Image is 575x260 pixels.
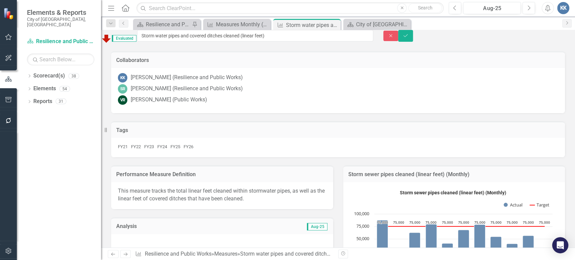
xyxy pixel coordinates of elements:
text: 75,000 [507,220,518,225]
a: Elements [33,85,56,93]
div: SR [118,84,127,94]
h3: Collaborators [116,57,560,63]
g: Target, series 2 of 2. Line with 11 data points. [381,225,545,228]
img: Below Plan [101,33,112,44]
text: 75,000 [523,220,534,225]
text: 50,000 [356,235,369,241]
text: 100,000 [354,210,369,217]
input: Search ClearPoint... [136,2,444,14]
div: VR [118,95,127,105]
input: This field is required [137,30,373,41]
text: 75,000 [409,220,420,225]
text: 75,000 [356,223,369,229]
input: Search Below... [27,54,94,65]
h3: Performance Measure Definition [116,171,328,177]
div: City of [GEOGRAPHIC_DATA] [356,20,409,29]
span: FY23 [144,144,154,149]
button: Show Actual [504,202,522,208]
span: Elements & Reports [27,8,94,17]
div: 54 [59,86,70,92]
img: ClearPoint Strategy [3,7,15,19]
text: 75,000 [458,220,469,225]
div: [PERSON_NAME] (Resilience and Public Works) [131,74,243,82]
text: 75,000 [425,220,437,225]
span: Evaluated [112,35,136,42]
text: Target [536,202,549,208]
div: » » [135,250,333,258]
div: [PERSON_NAME] (Public Works) [131,96,207,104]
span: FY25 [170,144,180,149]
div: 38 [68,73,79,79]
h3: Analysis [116,223,220,229]
div: Open Intercom Messenger [552,237,568,253]
span: FY26 [184,144,193,149]
a: Resilience and Public Works [135,20,190,29]
button: Aug-25 [463,2,521,14]
a: Measures Monthly (3-Periods) Report [205,20,269,29]
a: Scorecard(s) [33,72,65,80]
a: City of [GEOGRAPHIC_DATA] [345,20,409,29]
div: [PERSON_NAME] (Resilience and Public Works) [131,85,243,93]
text: 75,000 [393,220,404,225]
a: Reports [33,98,52,105]
button: Search [408,3,442,13]
text: 75,000 [442,220,453,225]
p: This measure tracks the total linear feet cleaned within stormwater pipes, as well as the linear ... [118,187,326,203]
h3: Storm sewer pipes cleaned (linear feet) (Monthly) [348,171,560,177]
text: 75,000 [474,220,485,225]
span: FY21 [118,144,128,149]
small: City of [GEOGRAPHIC_DATA], [GEOGRAPHIC_DATA] [27,17,94,28]
div: 31 [56,99,66,104]
a: Resilience and Public Works [27,38,94,45]
text: Storm sewer pipes cleaned (linear feet) (Monthly) [400,190,506,195]
span: Aug-25 [307,223,327,230]
div: KK [118,73,127,83]
div: Aug-25 [466,4,518,12]
div: Measures Monthly (3-Periods) Report [216,20,269,29]
text: Actual [510,202,522,208]
div: Storm water pipes and covered ditches cleaned (linear feet) [286,21,339,29]
div: Storm water pipes and covered ditches cleaned (linear feet) [240,251,381,257]
h3: Tags [116,127,560,133]
span: Search [418,5,433,10]
a: Resilience and Public Works [145,251,212,257]
button: Show Target [530,202,549,208]
span: FY22 [131,144,141,149]
a: Measures [214,251,237,257]
button: KK [557,2,569,14]
text: 75,000 [377,220,388,225]
span: FY24 [157,144,167,149]
text: 75,000 [539,220,550,225]
text: 75,000 [490,220,502,225]
div: Resilience and Public Works [146,20,190,29]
